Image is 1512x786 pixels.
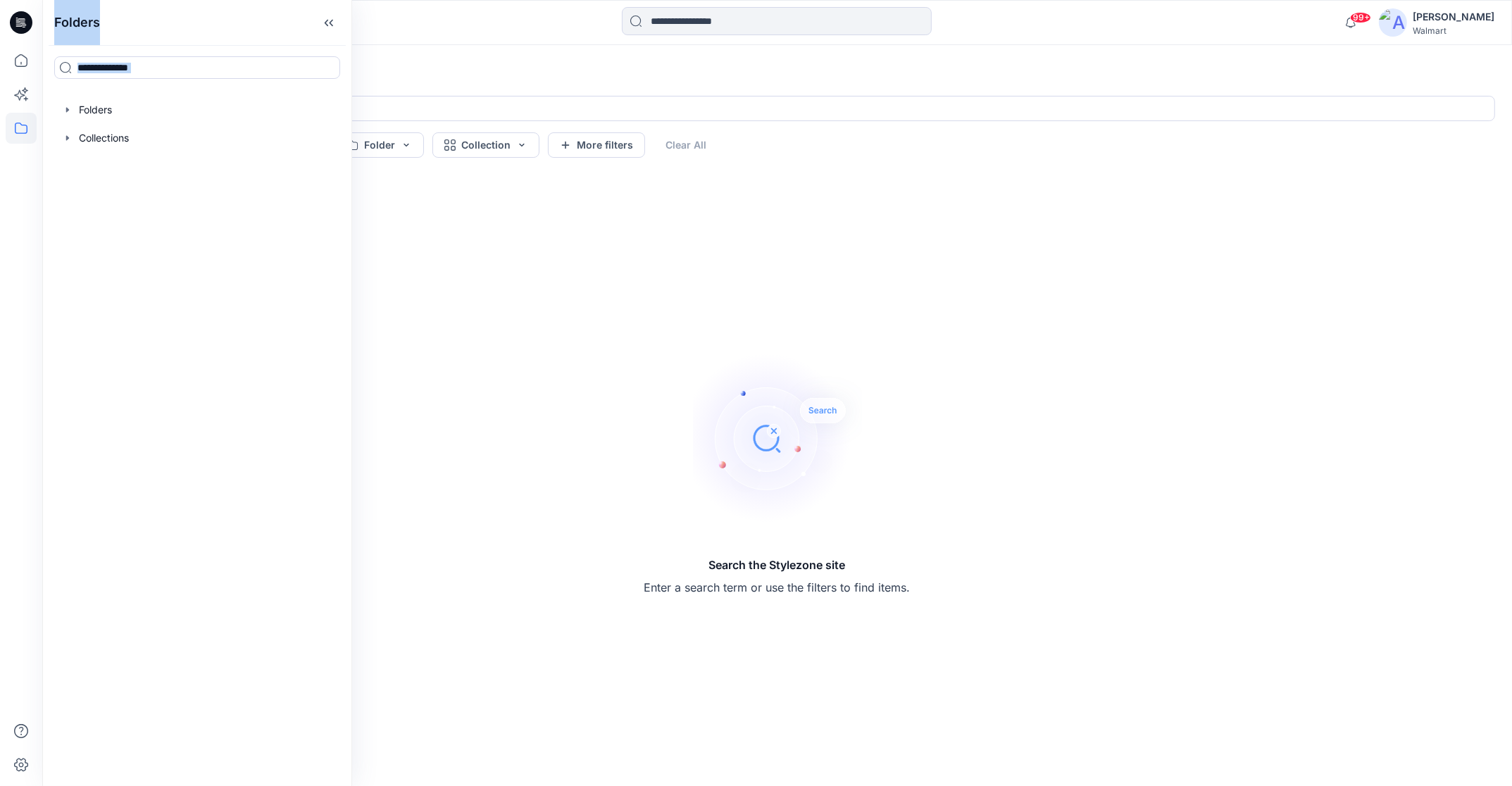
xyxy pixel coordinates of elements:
button: Folder [335,132,424,158]
span: 99+ [1350,12,1371,23]
h4: Search [48,56,1506,96]
p: Enter a search term or use the filters to find items. [644,579,911,596]
div: Walmart [1413,25,1494,36]
img: Search the Stylezone site [693,354,862,523]
img: avatar [1379,8,1407,37]
div: [PERSON_NAME] [1413,8,1494,25]
button: Collection [432,132,539,158]
button: More filters [548,132,645,158]
h5: Search the Stylezone site [644,556,911,573]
